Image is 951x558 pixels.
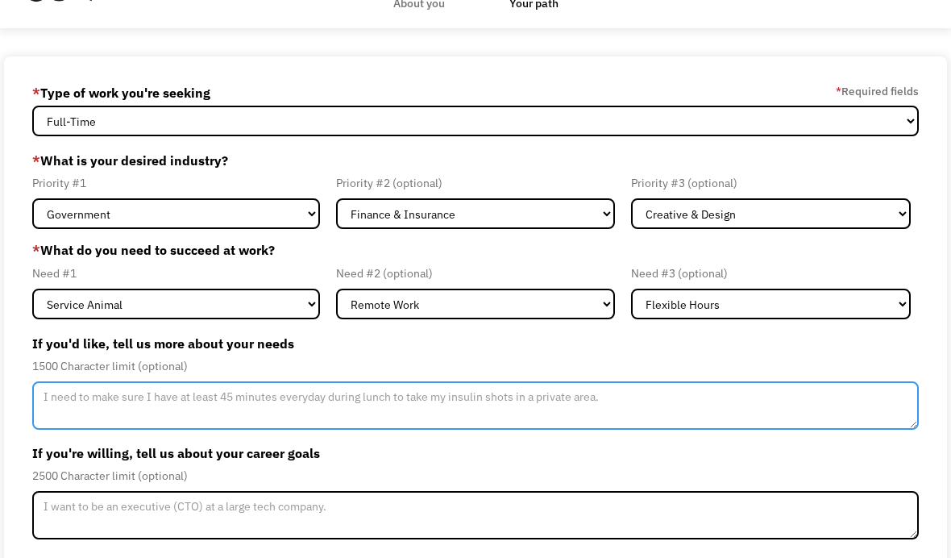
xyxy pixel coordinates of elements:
[32,173,319,193] div: Priority #1
[336,173,615,193] div: Priority #2 (optional)
[32,331,918,356] label: If you'd like, tell us more about your needs
[32,240,918,260] label: What do you need to succeed at work?
[32,148,918,173] label: What is your desired industry?
[32,264,319,283] div: Need #1
[836,81,919,101] label: Required fields
[32,356,918,376] div: 1500 Character limit (optional)
[32,80,210,106] label: Type of work you're seeking
[32,466,918,485] div: 2500 Character limit (optional)
[336,264,615,283] div: Need #2 (optional)
[631,264,910,283] div: Need #3 (optional)
[631,173,910,193] div: Priority #3 (optional)
[32,440,918,466] label: If you're willing, tell us about your career goals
